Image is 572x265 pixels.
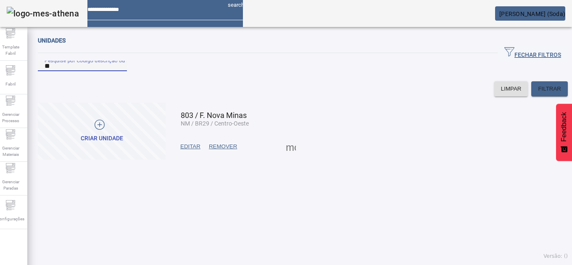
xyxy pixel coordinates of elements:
div: Criar unidade [81,134,123,143]
span: Unidades [38,37,66,44]
button: REMOVER [205,139,241,154]
img: logo-mes-athena [7,7,79,20]
button: Mais [283,139,298,154]
button: Criar unidade [38,103,166,160]
button: FILTRAR [531,81,568,96]
span: NM / BR29 / Centro-Oeste [181,120,249,127]
button: FECHAR FILTROS [498,46,568,61]
span: FILTRAR [538,85,561,93]
span: 803 / F. Nova Minas [181,111,247,120]
button: EDITAR [176,139,205,154]
mat-label: Pesquise por Código descrição ou sigla [45,57,138,63]
span: Feedback [560,112,568,142]
span: FECHAR FILTROS [504,47,561,59]
span: EDITAR [180,142,200,151]
span: REMOVER [209,142,237,151]
span: Versão: () [543,253,568,259]
span: LIMPAR [501,85,522,93]
span: [PERSON_NAME] (Soda) [499,11,565,17]
button: LIMPAR [494,81,528,96]
span: Fabril [3,78,18,90]
button: Feedback - Mostrar pesquisa [556,104,572,161]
